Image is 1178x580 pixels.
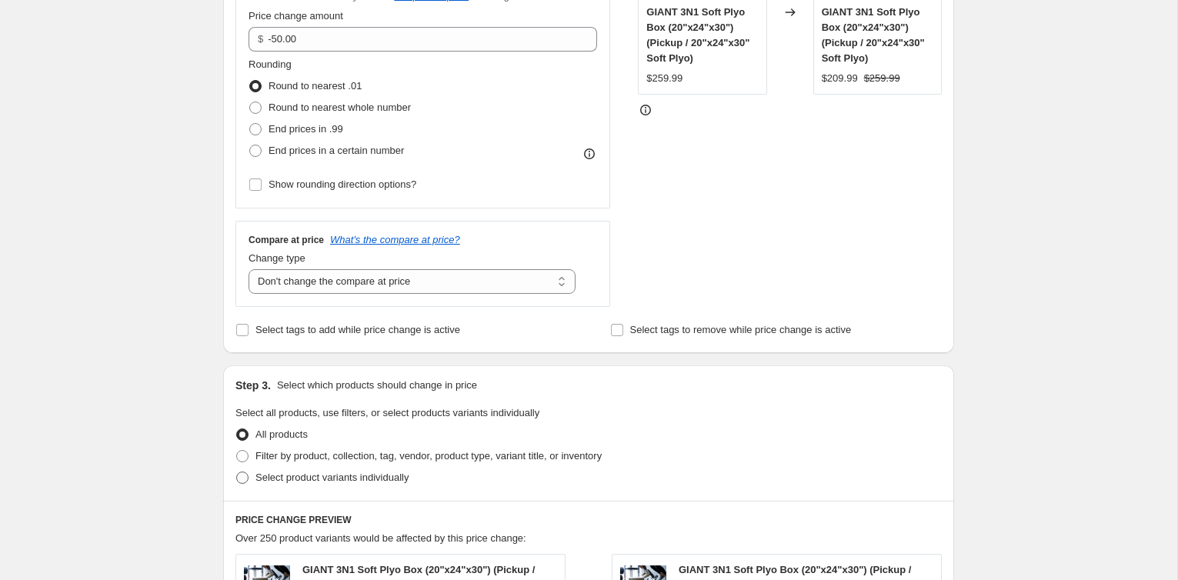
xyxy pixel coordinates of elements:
span: All products [255,428,308,440]
span: GIANT 3N1 Soft Plyo Box (20"x24"x30") (Pickup / 20"x24"x30" Soft Plyo) [822,6,925,64]
span: Over 250 product variants would be affected by this price change: [235,532,526,544]
h2: Step 3. [235,378,271,393]
h3: Compare at price [249,234,324,246]
span: Select all products, use filters, or select products variants individually [235,407,539,418]
strike: $259.99 [864,71,900,86]
span: End prices in a certain number [269,145,404,156]
span: Select tags to remove while price change is active [630,324,852,335]
span: GIANT 3N1 Soft Plyo Box (20"x24"x30") (Pickup / 20"x24"x30" Soft Plyo) [646,6,749,64]
span: Price change amount [249,10,343,22]
span: Show rounding direction options? [269,178,416,190]
span: Select product variants individually [255,472,409,483]
span: End prices in .99 [269,123,343,135]
span: Change type [249,252,305,264]
span: $ [258,33,263,45]
button: What's the compare at price? [330,234,460,245]
p: Select which products should change in price [277,378,477,393]
span: Rounding [249,58,292,70]
div: $259.99 [646,71,682,86]
input: -12.00 [268,27,573,52]
span: Filter by product, collection, tag, vendor, product type, variant title, or inventory [255,450,602,462]
h6: PRICE CHANGE PREVIEW [235,514,942,526]
span: Round to nearest whole number [269,102,411,113]
span: Round to nearest .01 [269,80,362,92]
span: Select tags to add while price change is active [255,324,460,335]
div: $209.99 [822,71,858,86]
